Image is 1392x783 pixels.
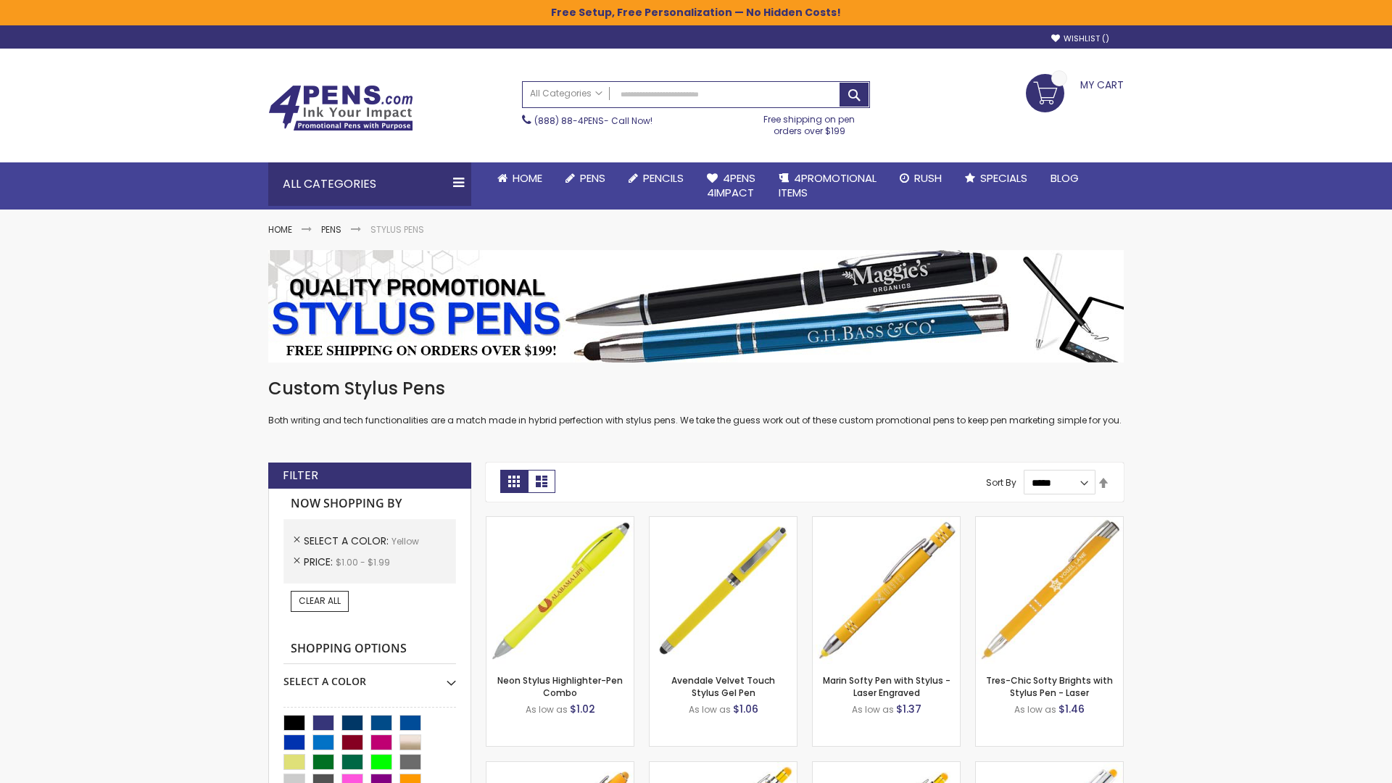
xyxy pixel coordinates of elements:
[321,223,341,236] a: Pens
[767,162,888,210] a: 4PROMOTIONALITEMS
[953,162,1039,194] a: Specials
[823,674,950,698] a: Marin Softy Pen with Stylus - Laser Engraved
[268,377,1124,400] h1: Custom Stylus Pens
[534,115,604,127] a: (888) 88-4PENS
[643,170,684,186] span: Pencils
[976,517,1123,664] img: Tres-Chic Softy Brights with Stylus Pen - Laser-Yellow
[486,162,554,194] a: Home
[1051,33,1109,44] a: Wishlist
[986,476,1016,489] label: Sort By
[391,535,419,547] span: Yellow
[534,115,652,127] span: - Call Now!
[523,82,610,106] a: All Categories
[733,702,758,716] span: $1.06
[896,702,921,716] span: $1.37
[707,170,755,200] span: 4Pens 4impact
[980,170,1027,186] span: Specials
[291,591,349,611] a: Clear All
[268,377,1124,427] div: Both writing and tech functionalities are a match made in hybrid perfection with stylus pens. We ...
[689,703,731,716] span: As low as
[650,517,797,664] img: Avendale Velvet Touch Stylus Gel Pen-Yellow
[336,556,390,568] span: $1.00 - $1.99
[1014,703,1056,716] span: As low as
[486,517,634,664] img: Neon Stylus Highlighter-Pen Combo-Yellow
[650,761,797,774] a: Phoenix Softy Brights with Stylus Pen - Laser-Yellow
[1039,162,1090,194] a: Blog
[852,703,894,716] span: As low as
[370,223,424,236] strong: Stylus Pens
[580,170,605,186] span: Pens
[617,162,695,194] a: Pencils
[283,634,456,665] strong: Shopping Options
[304,555,336,569] span: Price
[513,170,542,186] span: Home
[986,674,1113,698] a: Tres-Chic Softy Brights with Stylus Pen - Laser
[779,170,877,200] span: 4PROMOTIONAL ITEMS
[813,761,960,774] a: Phoenix Softy Brights Gel with Stylus Pen - Laser-Yellow
[695,162,767,210] a: 4Pens4impact
[813,517,960,664] img: Marin Softy Pen with Stylus - Laser Engraved-Yellow
[570,702,595,716] span: $1.02
[283,468,318,484] strong: Filter
[283,664,456,689] div: Select A Color
[486,516,634,529] a: Neon Stylus Highlighter-Pen Combo-Yellow
[749,108,871,137] div: Free shipping on pen orders over $199
[268,85,413,131] img: 4Pens Custom Pens and Promotional Products
[299,594,341,607] span: Clear All
[914,170,942,186] span: Rush
[497,674,623,698] a: Neon Stylus Highlighter-Pen Combo
[530,88,602,99] span: All Categories
[486,761,634,774] a: Ellipse Softy Brights with Stylus Pen - Laser-Yellow
[500,470,528,493] strong: Grid
[976,761,1123,774] a: Tres-Chic Softy with Stylus Top Pen - ColorJet-Yellow
[554,162,617,194] a: Pens
[813,516,960,529] a: Marin Softy Pen with Stylus - Laser Engraved-Yellow
[1058,702,1085,716] span: $1.46
[650,516,797,529] a: Avendale Velvet Touch Stylus Gel Pen-Yellow
[671,674,775,698] a: Avendale Velvet Touch Stylus Gel Pen
[283,489,456,519] strong: Now Shopping by
[304,534,391,548] span: Select A Color
[268,250,1124,362] img: Stylus Pens
[268,162,471,206] div: All Categories
[976,516,1123,529] a: Tres-Chic Softy Brights with Stylus Pen - Laser-Yellow
[888,162,953,194] a: Rush
[268,223,292,236] a: Home
[526,703,568,716] span: As low as
[1051,170,1079,186] span: Blog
